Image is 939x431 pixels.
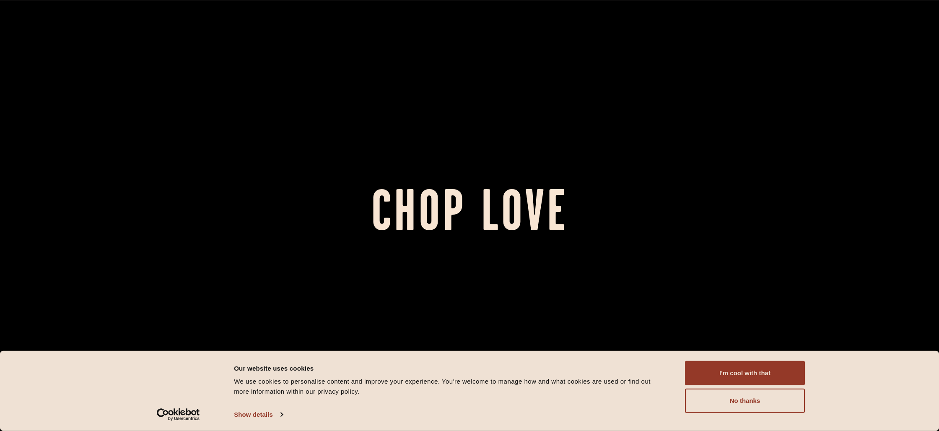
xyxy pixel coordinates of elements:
[234,363,666,373] div: Our website uses cookies
[142,408,215,421] a: Usercentrics Cookiebot - opens in a new window
[685,389,805,413] button: No thanks
[234,376,666,397] div: We use cookies to personalise content and improve your experience. You're welcome to manage how a...
[685,361,805,385] button: I'm cool with that
[234,408,283,421] a: Show details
